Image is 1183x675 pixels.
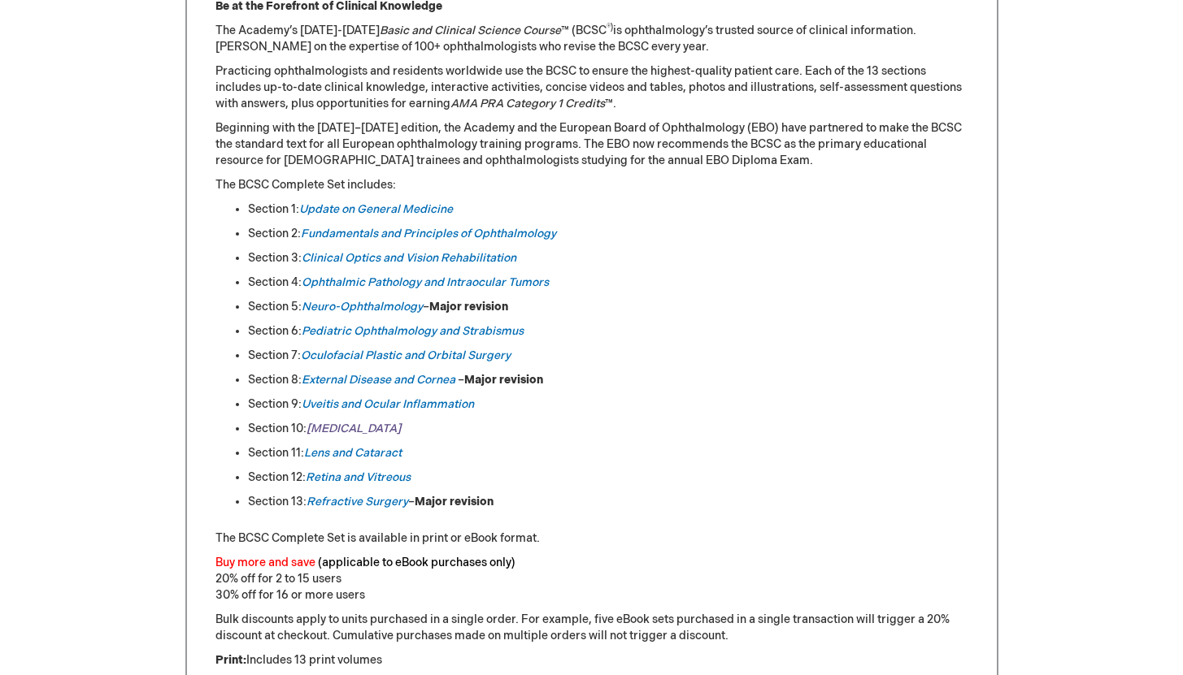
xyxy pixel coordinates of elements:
[301,348,511,362] a: Oculofacial Plastic and Orbital Surgery
[429,300,508,314] strong: Major revision
[248,445,968,461] li: Section 11:
[302,300,423,314] a: Neuro-Ophthalmology
[304,446,402,460] a: Lens and Cataract
[248,275,968,291] li: Section 4:
[215,612,968,644] p: Bulk discounts apply to units purchased in a single order. For example, five eBook sets purchased...
[248,201,968,218] li: Section 1:
[301,227,556,240] a: Fundamentals and Principles of Ophthalmology
[215,556,315,569] font: Buy more and save
[215,652,968,669] p: Includes 13 print volumes
[307,495,408,508] a: Refractive Surgery
[215,530,968,547] p: The BCSC Complete Set is available in print or eBook format.
[248,494,968,510] li: Section 13: –
[215,23,968,55] p: The Academy’s [DATE]-[DATE] ™ (BCSC is ophthalmology’s trusted source of clinical information. [P...
[248,421,968,437] li: Section 10:
[607,23,613,32] sup: ®)
[302,373,455,387] a: External Disease and Cornea
[302,397,474,411] a: Uveitis and Ocular Inflammation
[450,97,605,110] em: AMA PRA Category 1 Credits
[415,495,494,508] strong: Major revision
[215,177,968,193] p: The BCSC Complete Set includes:
[380,24,561,37] em: Basic and Clinical Science Course
[215,653,246,667] strong: Print:
[464,373,543,387] strong: Major revision
[318,556,515,569] font: (applicable to eBook purchases only)
[306,470,411,484] a: Retina and Vitreous
[302,275,549,289] a: Ophthalmic Pathology and Intraocular Tumors
[302,324,524,338] a: Pediatric Ophthalmology and Strabismus
[307,422,401,435] a: [MEDICAL_DATA]
[299,202,453,216] a: Update on General Medicine
[302,251,516,265] a: Clinical Optics and Vision Rehabilitation
[215,120,968,169] p: Beginning with the [DATE]–[DATE] edition, the Academy and the European Board of Ophthalmology (EB...
[248,226,968,242] li: Section 2:
[248,372,968,388] li: Section 8: –
[248,250,968,266] li: Section 3:
[215,555,968,604] p: 20% off for 2 to 15 users 30% off for 16 or more users
[248,299,968,315] li: Section 5: –
[248,396,968,413] li: Section 9:
[215,63,968,112] p: Practicing ophthalmologists and residents worldwide use the BCSC to ensure the highest-quality pa...
[248,348,968,364] li: Section 7:
[248,323,968,340] li: Section 6:
[248,469,968,486] li: Section 12:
